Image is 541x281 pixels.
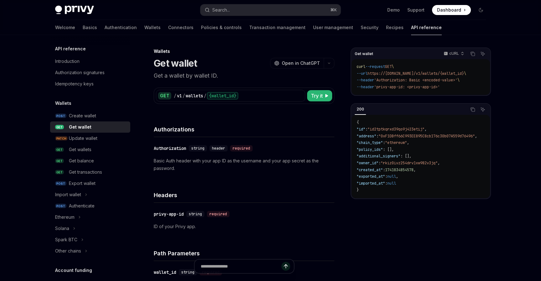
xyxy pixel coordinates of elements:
span: : [385,181,387,186]
span: \ [464,71,466,76]
span: GET [55,170,64,175]
a: Authorization signatures [50,67,130,78]
button: Toggle Import wallet section [50,189,130,200]
div: Ethereum [55,213,75,221]
div: Search... [212,6,230,14]
p: ID of your Privy app. [154,223,334,230]
span: "owner_id" [357,161,379,166]
span: string [189,212,202,217]
span: --header [357,78,374,83]
span: "exported_at" [357,174,385,179]
span: "0xF1DBff66C993EE895C8cb176c30b07A559d76496" [379,134,475,139]
button: Copy the contents from the code block [469,50,477,58]
span: --request [365,64,385,69]
span: "ethereum" [385,140,407,145]
div: Other chains [55,247,81,255]
p: Basic Auth header with your app ID as the username and your app secret as the password. [154,157,334,172]
span: } [357,187,359,192]
span: : [], [400,154,411,159]
div: Authorization signatures [55,69,105,76]
button: Open search [200,4,341,16]
span: { [357,120,359,125]
span: : [379,161,381,166]
a: Security [361,20,379,35]
span: "id" [357,127,365,132]
span: , [438,161,440,166]
a: POSTExport wallet [50,178,130,189]
span: GET [55,147,64,152]
button: Toggle Ethereum section [50,212,130,223]
div: / [183,93,185,99]
h5: Account funding [55,267,92,274]
a: Authentication [105,20,137,35]
a: Demo [387,7,400,13]
button: Ask AI [479,50,487,58]
h4: Headers [154,191,334,199]
a: Connectors [168,20,193,35]
a: POSTCreate wallet [50,110,130,121]
a: Basics [83,20,97,35]
span: POST [55,114,66,118]
a: Idempotency keys [50,78,130,89]
a: API reference [411,20,442,35]
a: GETGet wallets [50,144,130,155]
div: Get wallets [69,146,91,153]
a: Welcome [55,20,75,35]
a: Dashboard [432,5,471,15]
button: Ask AI [479,105,487,114]
a: Introduction [50,56,130,67]
div: Solana [55,225,69,232]
span: \ [457,78,460,83]
a: Recipes [386,20,404,35]
span: 'privy-app-id: <privy-app-id>' [374,84,440,89]
span: : [383,140,385,145]
span: Try it [311,92,323,100]
button: Toggle Other chains section [50,245,130,257]
span: "chain_type" [357,140,383,145]
div: Authenticate [69,202,95,210]
h5: API reference [55,45,86,53]
div: Export wallet [69,180,95,187]
a: Wallets [144,20,161,35]
div: Introduction [55,58,80,65]
div: v1 [177,93,182,99]
span: PATCH [55,136,68,141]
span: : [385,174,387,179]
span: , [414,167,416,172]
span: "policy_ids" [357,147,383,152]
span: header [212,146,225,151]
div: privy-app-id [154,211,184,217]
p: Get a wallet by wallet ID. [154,71,334,80]
span: POST [55,204,66,208]
a: GETGet balance [50,155,130,166]
div: Get balance [69,157,94,165]
span: 'Authorization: Basic <encoded-value>' [374,78,457,83]
span: GET [55,159,64,163]
div: 200 [355,105,366,113]
span: \ [392,64,394,69]
a: GETGet transactions [50,166,130,178]
span: : [376,134,379,139]
span: , [475,134,477,139]
span: "rkiz0ivz254drv1xw982v3jq" [381,161,438,166]
input: Ask a question... [201,259,281,273]
span: Open in ChatGPT [282,60,320,66]
div: required [207,211,229,217]
h4: Authorizations [154,125,334,134]
span: https://[DOMAIN_NAME]/v1/wallets/{wallet_id} [368,71,464,76]
a: PATCHUpdate wallet [50,133,130,144]
a: User management [313,20,353,35]
span: 1741834854578 [385,167,414,172]
span: , [425,127,427,132]
div: Get transactions [69,168,102,176]
div: {wallet_id} [207,92,238,100]
a: POSTAuthenticate [50,200,130,212]
button: Toggle Solana section [50,223,130,234]
span: null [387,174,396,179]
button: cURL [440,49,467,59]
div: GET [158,92,171,100]
button: Copy the contents from the code block [469,105,477,114]
a: Support [407,7,425,13]
span: "imported_at" [357,181,385,186]
p: cURL [449,51,459,56]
